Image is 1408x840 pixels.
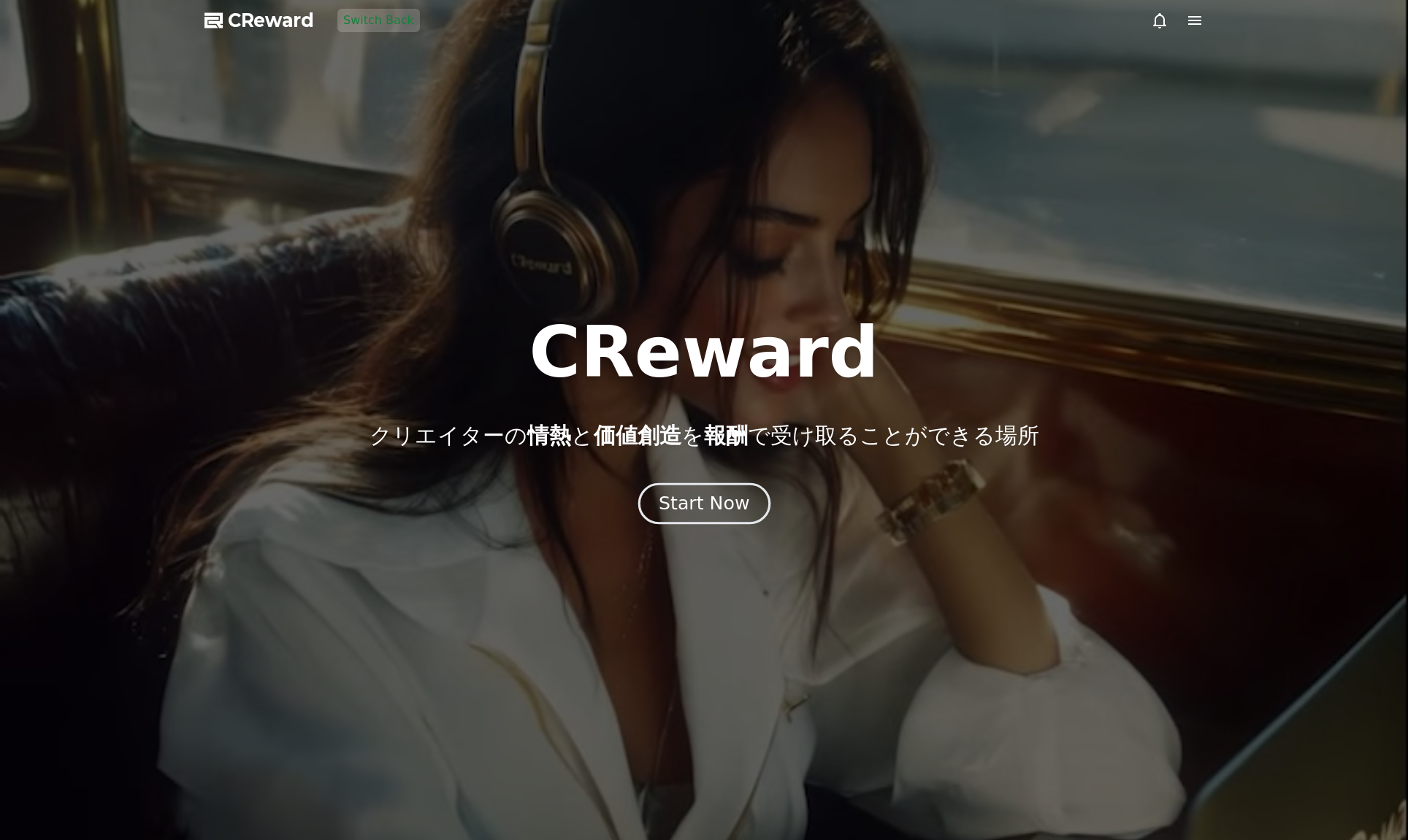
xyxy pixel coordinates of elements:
a: Start Now [641,498,768,512]
a: CReward [204,9,314,32]
h1: CReward [529,317,879,388]
span: 情熱 [527,423,571,448]
button: Switch Back [337,9,420,32]
p: クリエイターの と を で受け取ることができる場所 [370,423,1039,449]
div: Start Now [659,491,749,516]
button: Start Now [638,482,770,524]
span: 報酬 [704,423,748,448]
span: 価値創造 [594,423,681,448]
span: CReward [228,9,314,32]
